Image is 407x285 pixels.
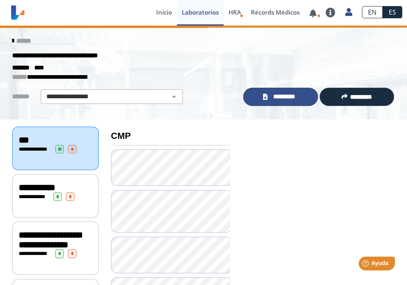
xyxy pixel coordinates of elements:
a: EN [362,6,383,18]
b: CMP [111,131,131,141]
span: HRA [229,8,241,16]
a: ES [383,6,402,18]
iframe: Help widget launcher [335,253,398,276]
